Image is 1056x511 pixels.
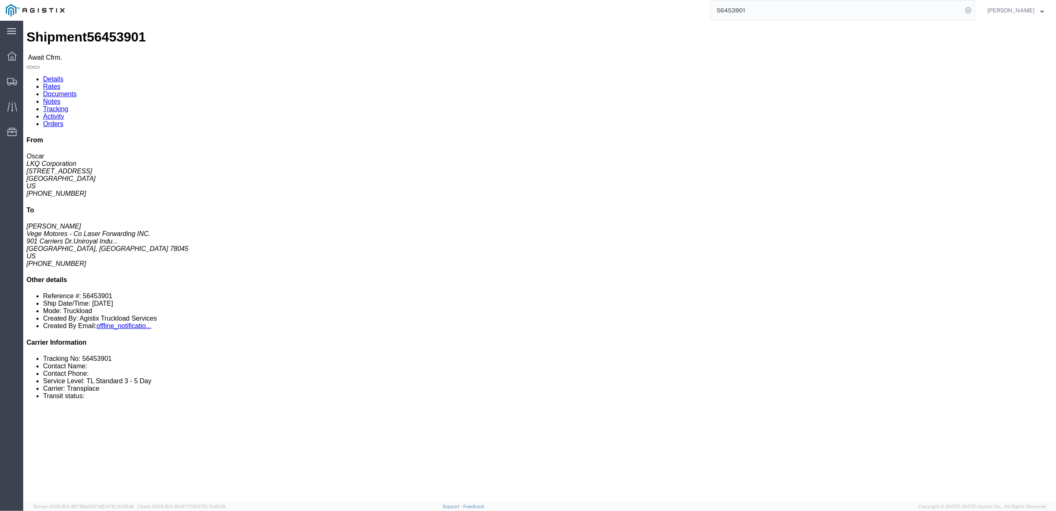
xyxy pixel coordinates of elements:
span: Jorge Hinojosa [987,6,1034,15]
span: [DATE] 10:56:16 [101,504,134,509]
input: Search for shipment number, reference number [710,0,962,20]
span: [DATE] 10:40:19 [193,504,225,509]
iframe: FS Legacy Container [23,21,1056,502]
span: Server: 2025.16.0-82789e55714 [33,504,134,509]
a: Support [442,504,463,509]
span: Copyright © [DATE]-[DATE] Agistix Inc., All Rights Reserved [918,503,1046,510]
button: [PERSON_NAME] [987,5,1044,15]
span: Client: 2025.16.0-8fc0770 [138,504,225,509]
a: Feedback [463,504,484,509]
img: logo [6,4,65,17]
